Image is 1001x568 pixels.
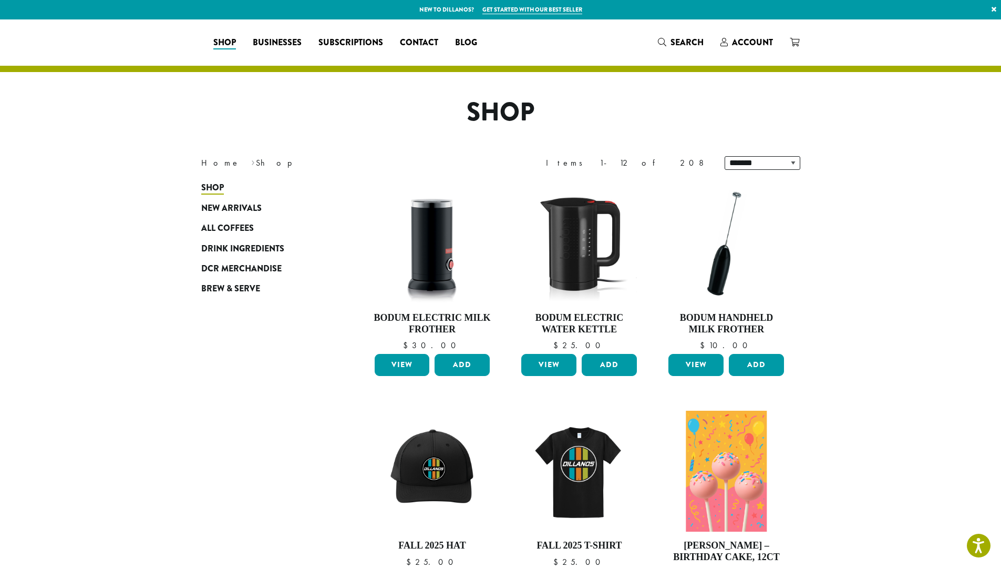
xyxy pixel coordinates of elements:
[700,340,752,351] bdi: 10.00
[700,340,709,351] span: $
[201,238,327,258] a: Drink Ingredients
[729,354,784,376] button: Add
[553,556,605,567] bdi: 25.00
[666,183,787,350] a: Bodum Handheld Milk Frother $10.00
[732,36,773,48] span: Account
[666,183,787,304] img: DP3927.01-002.png
[201,222,254,235] span: All Coffees
[201,178,327,198] a: Shop
[371,183,492,304] img: DP3954.01-002.png
[372,540,493,552] h4: Fall 2025 Hat
[666,312,787,335] h4: Bodum Handheld Milk Frother
[403,340,461,351] bdi: 30.00
[519,540,639,552] h4: Fall 2025 T-Shirt
[251,153,255,169] span: ›
[201,198,327,218] a: New Arrivals
[201,279,327,299] a: Brew & Serve
[372,183,493,350] a: Bodum Electric Milk Frother $30.00
[406,556,415,567] span: $
[193,97,808,128] h1: Shop
[201,262,282,276] span: DCR Merchandise
[253,36,302,49] span: Businesses
[403,340,412,351] span: $
[553,340,562,351] span: $
[213,36,236,49] span: Shop
[205,34,244,51] a: Shop
[372,312,493,335] h4: Bodum Electric Milk Frother
[670,36,704,48] span: Search
[666,540,787,563] h4: [PERSON_NAME] – Birthday Cake, 12ct
[519,183,639,304] img: DP3955.01.png
[435,354,490,376] button: Add
[201,282,260,296] span: Brew & Serve
[201,157,485,169] nav: Breadcrumb
[519,312,639,335] h4: Bodum Electric Water Kettle
[318,36,383,49] span: Subscriptions
[521,354,576,376] a: View
[553,556,562,567] span: $
[668,354,724,376] a: View
[371,411,492,532] img: DCR-Retro-Three-Strip-Circle-Patch-Trucker-Hat-Fall-WEB-scaled.jpg
[201,181,224,195] span: Shop
[201,202,262,215] span: New Arrivals
[400,36,438,49] span: Contact
[519,183,639,350] a: Bodum Electric Water Kettle $25.00
[482,5,582,14] a: Get started with our best seller
[375,354,430,376] a: View
[406,556,458,567] bdi: 25.00
[455,36,477,49] span: Blog
[553,340,605,351] bdi: 25.00
[201,259,327,279] a: DCR Merchandise
[519,411,639,532] img: DCR-Retro-Three-Strip-Circle-Tee-Fall-WEB-scaled.jpg
[201,242,284,256] span: Drink Ingredients
[649,34,712,51] a: Search
[686,411,767,532] img: Birthday-Cake.png
[582,354,637,376] button: Add
[201,157,240,168] a: Home
[546,157,709,169] div: Items 1-12 of 208
[201,218,327,238] a: All Coffees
